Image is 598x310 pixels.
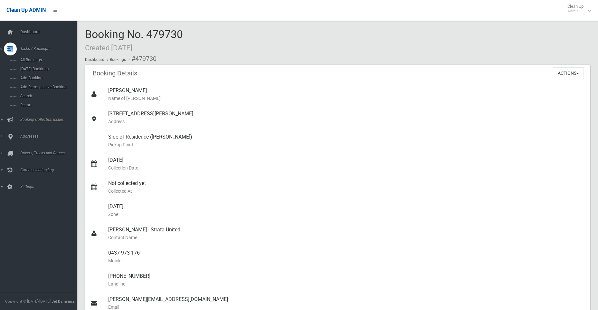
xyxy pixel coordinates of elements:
[18,103,77,107] span: Report
[18,168,82,172] span: Communication Log
[18,117,82,122] span: Booking Collection Issues
[108,118,585,125] small: Address
[108,83,585,106] div: [PERSON_NAME]
[18,76,77,80] span: Add Booking
[108,164,585,172] small: Collection Date
[18,58,77,62] span: All Bookings
[108,222,585,245] div: [PERSON_NAME] - Strata United
[108,141,585,149] small: Pickup Point
[108,106,585,129] div: [STREET_ADDRESS][PERSON_NAME]
[108,234,585,241] small: Contact Name
[110,57,126,62] a: Bookings
[108,268,585,292] div: [PHONE_NUMBER]
[108,187,585,195] small: Collected At
[85,57,104,62] a: Dashboard
[18,134,82,139] span: Addresses
[108,210,585,218] small: Zone
[52,299,75,304] strong: Jet Dynamics
[108,152,585,176] div: [DATE]
[18,85,77,89] span: Add Retrospective Booking
[85,28,183,53] span: Booking No. 479730
[567,9,584,14] small: Admin
[18,184,82,189] span: Settings
[108,280,585,288] small: Landline
[6,7,46,13] span: Clean Up ADMIN
[85,44,132,52] small: Created [DATE]
[127,53,157,65] li: #479730
[18,30,82,34] span: Dashboard
[18,151,82,155] span: Drivers, Trucks and Routes
[18,94,77,98] span: Search
[564,4,590,14] span: Clean Up
[108,94,585,102] small: Name of [PERSON_NAME]
[85,67,145,80] header: Booking Details
[108,199,585,222] div: [DATE]
[108,129,585,152] div: Side of Residence ([PERSON_NAME])
[108,176,585,199] div: Not collected yet
[5,299,51,304] span: Copyright © [DATE]-[DATE]
[18,67,77,71] span: [DATE] Bookings
[18,46,82,51] span: Tasks / Bookings
[553,67,584,79] button: Actions
[108,257,585,265] small: Mobile
[108,245,585,268] div: 0437 973 176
